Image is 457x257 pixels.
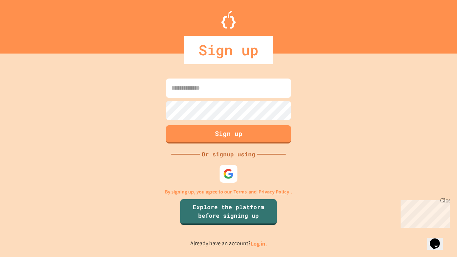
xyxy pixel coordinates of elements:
[427,228,450,250] iframe: chat widget
[258,188,289,196] a: Privacy Policy
[251,240,267,247] a: Log in.
[190,239,267,248] p: Already have an account?
[3,3,49,45] div: Chat with us now!Close
[233,188,247,196] a: Terms
[184,36,273,64] div: Sign up
[200,150,257,158] div: Or signup using
[166,125,291,143] button: Sign up
[180,199,277,225] a: Explore the platform before signing up
[221,11,236,29] img: Logo.svg
[165,188,292,196] p: By signing up, you agree to our and .
[398,197,450,228] iframe: chat widget
[223,168,234,179] img: google-icon.svg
